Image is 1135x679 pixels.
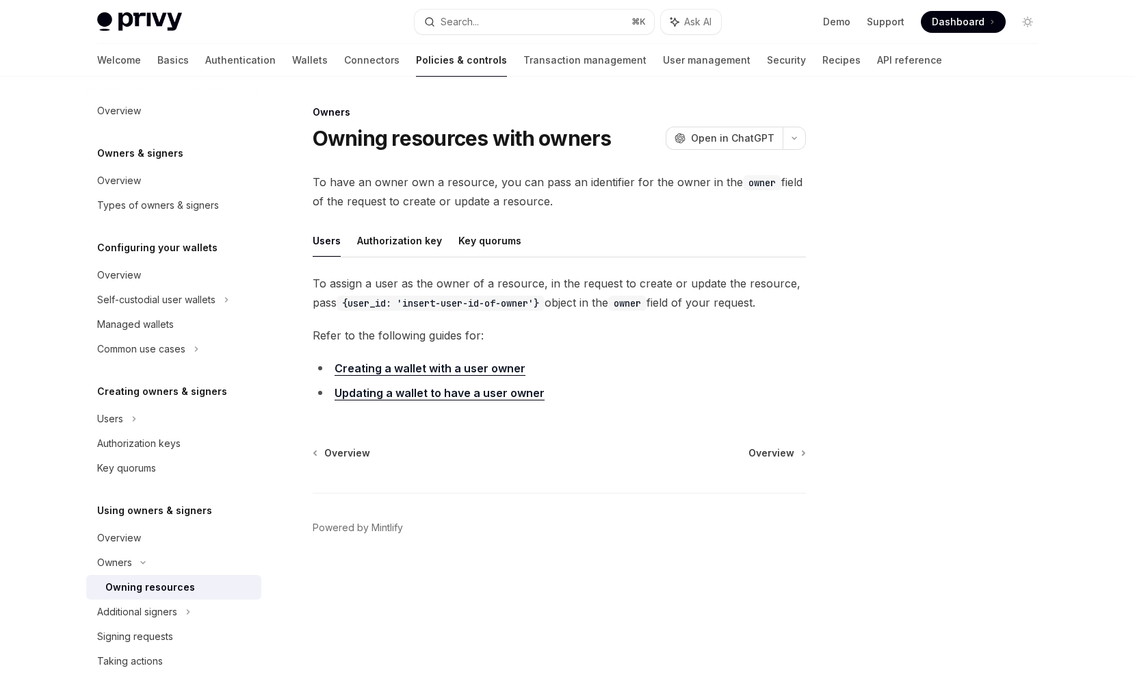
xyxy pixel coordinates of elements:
[97,530,141,546] div: Overview
[313,274,806,312] span: To assign a user as the owner of a resource, in the request to create or update the resource, pas...
[97,12,182,31] img: light logo
[523,44,647,77] a: Transaction management
[1017,11,1039,33] button: Toggle dark mode
[97,604,177,620] div: Additional signers
[666,127,783,150] button: Open in ChatGPT
[97,554,132,571] div: Owners
[313,105,806,119] div: Owners
[97,316,174,333] div: Managed wallets
[97,145,183,162] h5: Owners & signers
[313,225,341,257] button: Users
[441,14,479,30] div: Search...
[748,446,805,460] a: Overview
[97,267,141,283] div: Overview
[416,44,507,77] a: Policies & controls
[822,44,861,77] a: Recipes
[86,99,261,123] a: Overview
[313,326,806,345] span: Refer to the following guides for:
[86,193,261,218] a: Types of owners & signers
[337,296,545,311] code: {user_id: 'insert-user-id-of-owner'}
[608,296,647,311] code: owner
[661,10,721,34] button: Ask AI
[205,44,276,77] a: Authentication
[335,386,545,400] a: Updating a wallet to have a user owner
[97,653,163,669] div: Taking actions
[86,168,261,193] a: Overview
[415,10,654,34] button: Search...⌘K
[86,624,261,649] a: Signing requests
[97,103,141,119] div: Overview
[97,435,181,452] div: Authorization keys
[105,579,195,595] div: Owning resources
[313,172,806,211] span: To have an owner own a resource, you can pass an identifier for the owner in the field of the req...
[97,197,219,214] div: Types of owners & signers
[663,44,751,77] a: User management
[86,431,261,456] a: Authorization keys
[691,131,774,145] span: Open in ChatGPT
[97,172,141,189] div: Overview
[684,15,712,29] span: Ask AI
[97,460,156,476] div: Key quorums
[97,341,185,357] div: Common use cases
[86,526,261,550] a: Overview
[324,446,370,460] span: Overview
[86,312,261,337] a: Managed wallets
[86,456,261,481] a: Key quorums
[86,649,261,674] a: Taking actions
[313,126,612,151] h1: Owning resources with owners
[292,44,328,77] a: Wallets
[86,263,261,287] a: Overview
[823,15,850,29] a: Demo
[932,15,984,29] span: Dashboard
[97,292,216,308] div: Self-custodial user wallets
[97,383,227,400] h5: Creating owners & signers
[97,628,173,645] div: Signing requests
[86,575,261,600] a: Owning resources
[631,16,646,27] span: ⌘ K
[97,411,123,427] div: Users
[314,446,370,460] a: Overview
[867,15,904,29] a: Support
[877,44,942,77] a: API reference
[344,44,400,77] a: Connectors
[458,225,521,257] button: Key quorums
[335,361,525,376] a: Creating a wallet with a user owner
[97,502,212,519] h5: Using owners & signers
[921,11,1006,33] a: Dashboard
[313,521,403,535] a: Powered by Mintlify
[97,240,218,256] h5: Configuring your wallets
[743,175,781,190] code: owner
[97,44,141,77] a: Welcome
[748,446,794,460] span: Overview
[157,44,189,77] a: Basics
[767,44,806,77] a: Security
[357,225,442,257] button: Authorization key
